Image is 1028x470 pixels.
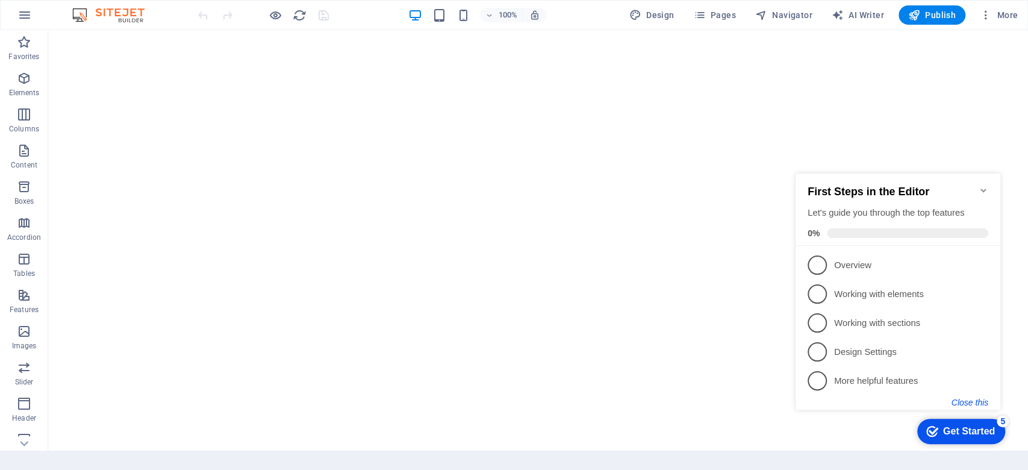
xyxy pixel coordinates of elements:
p: Content [11,160,37,170]
p: Elements [9,88,40,98]
button: Design [625,5,679,25]
p: Working with elements [43,126,188,139]
i: Reload page [293,8,307,22]
li: More helpful features [5,204,210,233]
span: Navigator [755,9,812,21]
button: Close this [161,236,198,245]
p: Images [12,341,37,351]
button: Publish [899,5,965,25]
button: Navigator [750,5,817,25]
span: AI Writer [832,9,884,21]
p: Accordion [7,233,41,242]
button: Click here to leave preview mode and continue editing [268,8,282,22]
h2: First Steps in the Editor [17,23,198,36]
li: Overview [5,89,210,117]
p: Features [10,305,39,315]
button: 100% [480,8,523,22]
img: Editor Logo [69,8,160,22]
div: Minimize checklist [188,23,198,33]
span: 0% [17,66,36,76]
span: Pages [693,9,735,21]
div: Get Started [152,264,204,275]
div: Let's guide you through the top features [17,45,198,57]
li: Working with sections [5,146,210,175]
li: Working with elements [5,117,210,146]
p: Working with sections [43,155,188,168]
button: More [975,5,1023,25]
h6: 100% [498,8,517,22]
p: More helpful features [43,213,188,225]
p: Columns [9,124,39,134]
p: Design Settings [43,184,188,196]
p: Overview [43,97,188,110]
p: Boxes [14,196,34,206]
span: More [980,9,1018,21]
div: Design (Ctrl+Alt+Y) [625,5,679,25]
span: Design [629,9,674,21]
li: Design Settings [5,175,210,204]
p: Header [12,413,36,423]
div: 5 [206,253,218,265]
p: Tables [13,269,35,278]
button: reload [292,8,307,22]
p: Favorites [8,52,39,61]
p: Slider [15,377,34,387]
button: Pages [688,5,740,25]
span: Publish [908,9,956,21]
div: Get Started 5 items remaining, 0% complete [126,257,214,282]
i: On resize automatically adjust zoom level to fit chosen device. [529,10,540,20]
button: AI Writer [827,5,889,25]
